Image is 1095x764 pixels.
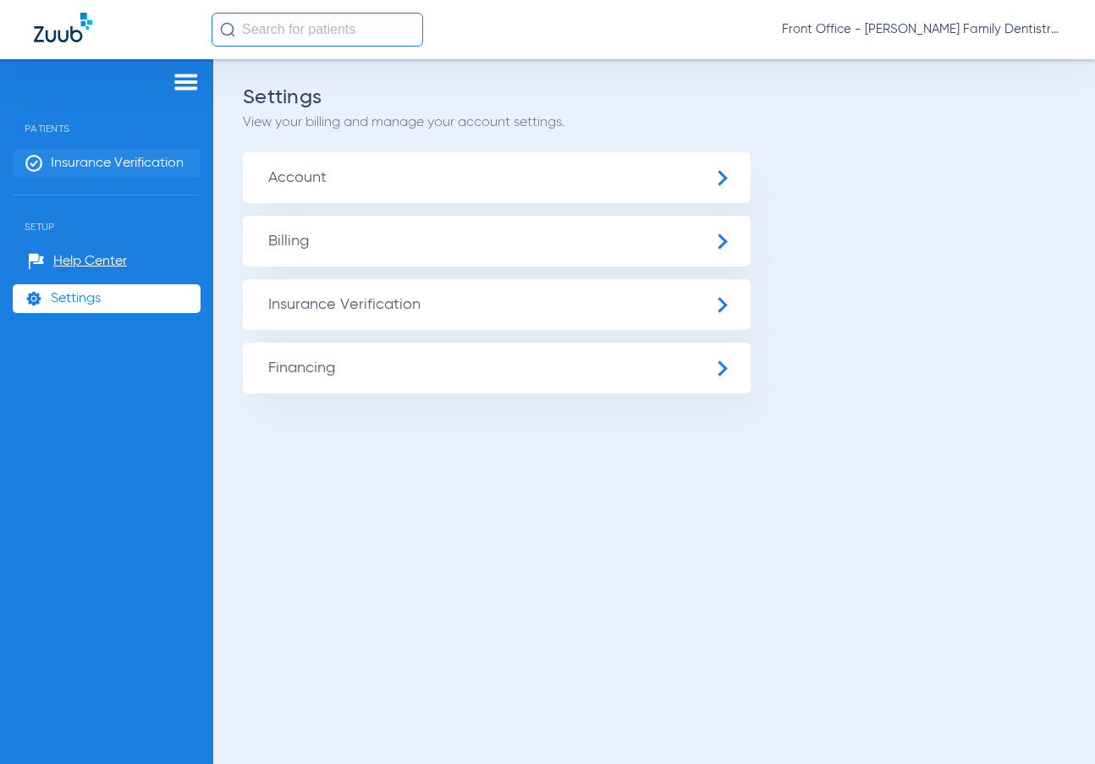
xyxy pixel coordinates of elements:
[34,13,92,42] img: Zuub Logo
[51,155,184,172] span: Insurance Verification
[243,114,1065,131] p: View your billing and manage your account settings.
[243,216,751,267] span: Billing
[212,13,423,47] input: Search for patients
[51,290,101,307] span: Settings
[243,279,751,330] span: Insurance Verification
[13,195,201,233] span: Setup
[782,21,1061,38] span: Front Office - [PERSON_NAME] Family Dentistry
[28,253,127,270] a: Help Center
[53,253,127,270] span: Help Center
[173,72,200,92] img: hamburger-icon
[13,97,201,135] span: Patients
[243,343,751,393] span: Financing
[1010,683,1095,764] iframe: Chat Widget
[243,89,1065,106] h2: Settings
[220,22,235,37] img: Search Icon
[243,152,751,203] span: Account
